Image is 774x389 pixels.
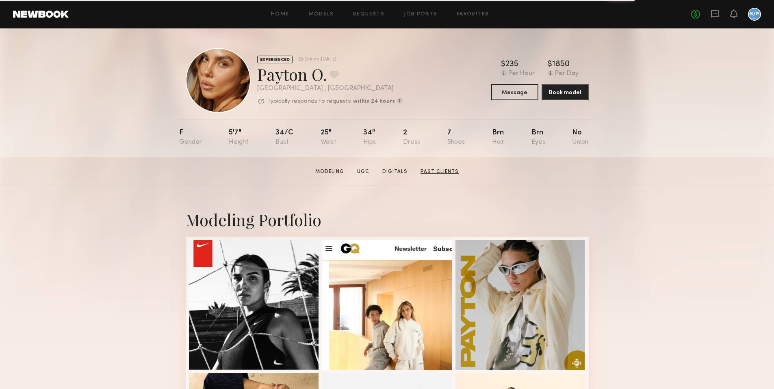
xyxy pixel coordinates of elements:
div: Payton O. [257,63,403,85]
div: 5'7" [229,129,248,146]
div: Per Hour [508,70,535,78]
a: Job Posts [404,12,438,17]
a: Favorites [457,12,489,17]
div: Brn [531,129,545,146]
div: $ [548,61,552,69]
div: No [572,129,588,146]
a: Models [309,12,334,17]
div: Brn [492,129,504,146]
div: Per Day [555,70,579,78]
a: Home [271,12,289,17]
a: UGC [354,168,373,175]
div: 34" [363,129,376,146]
div: EXPERIENCED [257,56,293,63]
div: F [179,129,202,146]
button: Message [491,84,538,100]
a: Modeling [312,168,347,175]
a: Requests [353,12,384,17]
div: 1850 [552,61,570,69]
div: Modeling Portfolio [186,209,589,230]
div: 34/c [275,129,293,146]
button: Book model [542,84,589,100]
p: Typically responds to requests [267,99,351,104]
a: Digitals [379,168,411,175]
div: 7 [447,129,465,146]
div: 25" [321,129,336,146]
div: Online [DATE] [304,57,336,62]
b: within 24 hours [353,99,395,104]
div: 235 [505,61,518,69]
div: [GEOGRAPHIC_DATA] , [GEOGRAPHIC_DATA] [257,85,403,92]
div: 2 [403,129,420,146]
div: $ [501,61,505,69]
a: Past Clients [417,168,462,175]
